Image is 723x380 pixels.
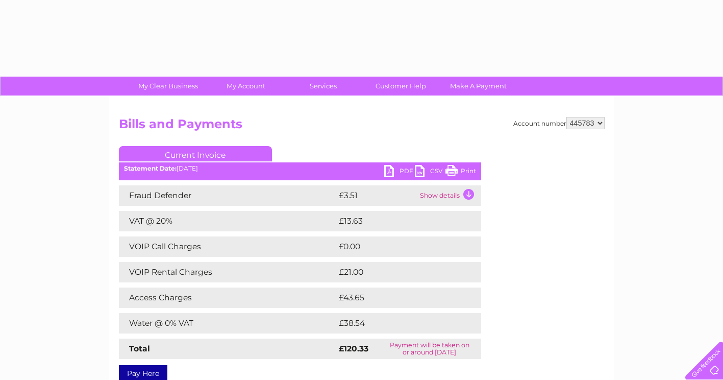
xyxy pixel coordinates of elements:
a: CSV [415,165,445,180]
td: £0.00 [336,236,458,257]
a: Customer Help [359,77,443,96]
td: £43.65 [336,288,460,308]
a: Current Invoice [119,146,272,161]
a: My Account [204,77,288,96]
td: Fraud Defender [119,185,336,206]
div: Account number [513,117,605,129]
a: Print [445,165,476,180]
a: PDF [384,165,415,180]
strong: £120.33 [339,344,368,353]
td: VAT @ 20% [119,211,336,231]
td: VOIP Call Charges [119,236,336,257]
td: Show details [417,185,481,206]
td: Payment will be taken on or around [DATE] [378,339,481,359]
td: £38.54 [336,313,461,334]
a: Services [281,77,365,96]
td: Access Charges [119,288,336,308]
td: £3.51 [336,185,417,206]
td: £13.63 [336,211,460,231]
div: [DATE] [119,165,481,172]
a: Make A Payment [436,77,520,96]
td: VOIP Rental Charges [119,262,336,282]
strong: Total [129,344,150,353]
b: Statement Date: [124,164,177,172]
a: My Clear Business [126,77,210,96]
td: £21.00 [336,262,460,282]
h2: Bills and Payments [119,117,605,136]
td: Water @ 0% VAT [119,313,336,334]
